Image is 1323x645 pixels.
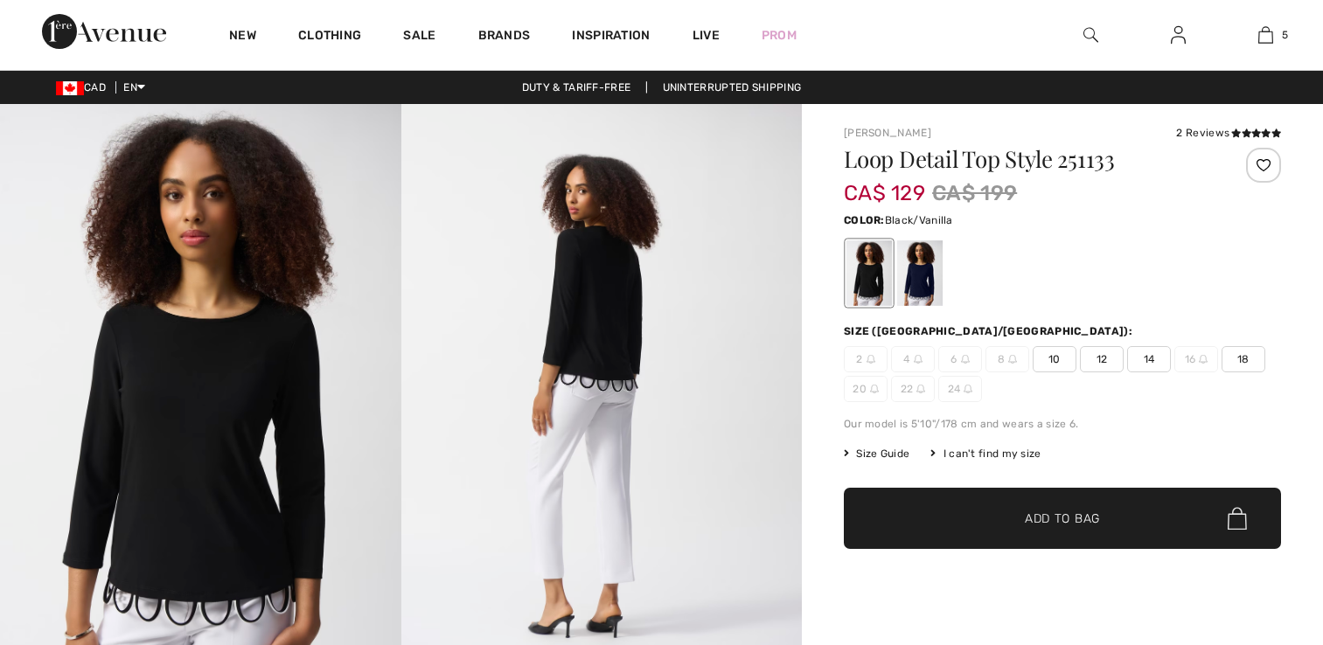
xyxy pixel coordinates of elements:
[844,416,1281,432] div: Our model is 5'10"/178 cm and wears a size 6.
[1282,27,1288,43] span: 5
[1174,346,1218,372] span: 16
[885,214,953,226] span: Black/Vanilla
[844,376,888,402] span: 20
[870,385,879,393] img: ring-m.svg
[964,385,972,393] img: ring-m.svg
[985,346,1029,372] span: 8
[56,81,84,95] img: Canadian Dollar
[403,28,435,46] a: Sale
[930,446,1041,461] div: I can't find my size
[1033,346,1076,372] span: 10
[938,376,982,402] span: 24
[1157,24,1200,46] a: Sign In
[478,28,531,46] a: Brands
[1222,24,1308,45] a: 5
[1228,507,1247,530] img: Bag.svg
[762,26,797,45] a: Prom
[961,355,970,364] img: ring-m.svg
[844,346,888,372] span: 2
[844,323,1136,339] div: Size ([GEOGRAPHIC_DATA]/[GEOGRAPHIC_DATA]):
[844,163,925,205] span: CA$ 129
[844,488,1281,549] button: Add to Bag
[844,148,1208,170] h1: Loop Detail Top Style 251133
[867,355,875,364] img: ring-m.svg
[891,346,935,372] span: 4
[1176,125,1281,141] div: 2 Reviews
[916,385,925,393] img: ring-m.svg
[1080,346,1124,372] span: 12
[897,240,943,306] div: Midnight Blue/Vanilla
[846,240,892,306] div: Black/Vanilla
[1127,346,1171,372] span: 14
[1199,355,1208,364] img: ring-m.svg
[1025,510,1100,528] span: Add to Bag
[123,81,145,94] span: EN
[891,376,935,402] span: 22
[844,446,909,461] span: Size Guide
[1083,24,1098,45] img: search the website
[572,28,650,46] span: Inspiration
[844,127,931,139] a: [PERSON_NAME]
[1258,24,1273,45] img: My Bag
[693,26,720,45] a: Live
[298,28,361,46] a: Clothing
[1222,346,1265,372] span: 18
[914,355,923,364] img: ring-m.svg
[938,346,982,372] span: 6
[1171,24,1186,45] img: My Info
[229,28,256,46] a: New
[42,14,166,49] img: 1ère Avenue
[56,81,113,94] span: CAD
[932,177,1017,209] span: CA$ 199
[844,214,885,226] span: Color:
[1008,355,1017,364] img: ring-m.svg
